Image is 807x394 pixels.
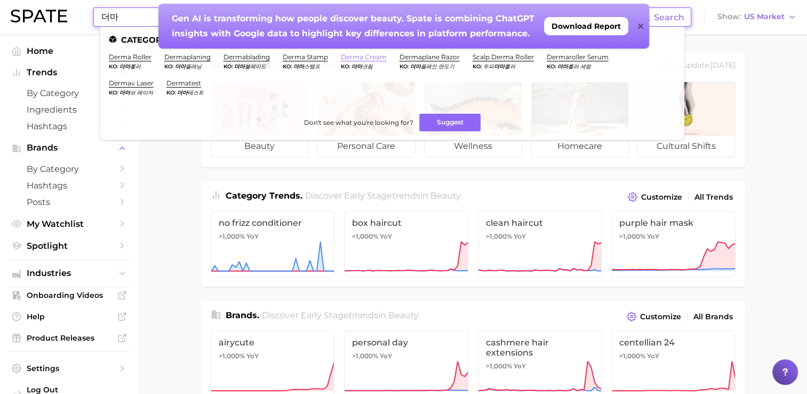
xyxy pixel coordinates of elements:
a: dermav laser [109,79,154,87]
span: 롤러 [130,63,141,70]
span: beauty [430,191,460,201]
em: 더마 [119,63,130,70]
span: Spotlight [27,241,112,251]
span: Posts [27,197,112,207]
span: All Trends [694,193,733,202]
span: US Market [744,14,785,20]
a: dermatest [166,79,201,87]
span: personal day [352,337,460,348]
span: ko [399,63,410,70]
em: 더마 [557,63,568,70]
span: Home [27,46,112,56]
span: ko [283,63,293,70]
span: YoY [647,232,659,241]
span: box haircut [352,218,460,228]
span: no frizz conditioner [219,218,327,228]
span: ko [223,63,234,70]
a: no frizz conditioner>1,000% YoY [211,211,335,277]
span: centellian 24 [619,337,728,348]
span: YoY [514,232,526,241]
a: by Category [9,85,130,101]
span: YoY [514,362,526,371]
li: Categories [109,35,676,44]
span: >1,000% [352,352,378,360]
em: 더마 [234,63,245,70]
span: Onboarding Videos [27,290,112,300]
span: YoY [380,352,392,360]
span: 플래닝 [186,63,202,70]
span: beauty [211,136,308,157]
button: Industries [9,265,130,281]
span: Discover Early Stage brands in . [262,310,420,320]
a: Product Releases [9,330,130,346]
span: ko [109,89,119,96]
button: ShowUS Market [715,10,799,24]
a: box haircut>1,000% YoY [344,211,468,277]
span: Show [717,14,741,20]
button: Trends [9,65,130,81]
span: by Category [27,88,112,98]
input: Search here for a brand, industry, or ingredient [100,8,642,26]
a: dermaplane razor [399,53,460,61]
a: dermaplaning [164,53,211,61]
a: Help [9,309,130,325]
span: >1,000% [219,232,245,240]
a: Ingredients [9,101,130,118]
em: 더마 [410,63,421,70]
span: My Watchlist [27,219,112,229]
div: Data update: [DATE] [662,59,736,73]
a: purple hair mask>1,000% YoY [611,211,736,277]
span: purple hair mask [619,218,728,228]
span: All Brands [693,312,733,321]
a: Onboarding Videos [9,287,130,303]
span: 테스트 [188,89,204,96]
span: cashmere hair extensions [486,337,594,358]
a: All Brands [691,310,736,324]
span: wellness [425,136,522,157]
span: YoY [647,352,659,360]
span: Category Trends . [226,191,302,201]
span: 브 레이저 [130,89,153,96]
img: SPATE [11,10,67,22]
span: ko [166,89,177,96]
span: YoY [246,352,259,360]
button: Customize [625,190,684,204]
a: All Trends [692,190,736,204]
span: 두피 [483,63,494,70]
span: homecare [531,136,628,157]
span: cultural shifts [638,136,735,157]
a: Settings [9,360,130,376]
span: >1,000% [486,232,512,240]
span: ko [473,63,483,70]
em: 더마 [175,63,186,70]
a: scalp derma roller [473,53,534,61]
a: Home [9,43,130,59]
span: >1,000% [219,352,245,360]
span: 롤러 [505,63,515,70]
span: ko [547,63,557,70]
a: by Category [9,161,130,177]
em: 더마 [293,63,304,70]
a: Hashtags [9,118,130,135]
span: Customize [641,193,682,202]
a: cultural shifts [637,82,736,157]
span: 플레인 면도기 [421,63,454,70]
a: derma stamp [283,53,328,61]
span: >1,000% [619,232,645,240]
span: 스탬프 [304,63,320,70]
a: Hashtags [9,177,130,194]
span: Brands [27,143,112,153]
span: Brands . [226,310,259,320]
span: personal care [318,136,415,157]
a: Posts [9,194,130,210]
button: Customize [624,309,683,324]
em: 더마 [177,89,188,96]
span: YoY [246,232,259,241]
em: 더마 [351,63,362,70]
span: Hashtags [27,180,112,191]
span: Discover Early Stage trends in . [305,191,462,201]
a: dermaroller serum [547,53,609,61]
a: derma roller [109,53,151,61]
a: My Watchlist [9,216,130,232]
span: airycute [219,337,327,348]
